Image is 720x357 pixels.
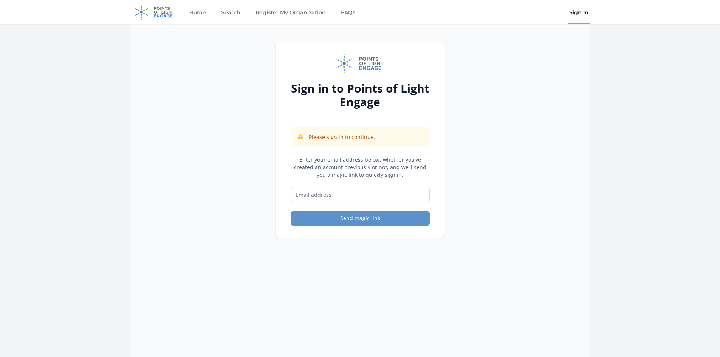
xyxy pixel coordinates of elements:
button: Send magic link [291,211,430,226]
img: Points of Light Engage logo [336,54,384,73]
p: Please sign in to continue. [309,133,375,141]
p: Enter your email address below, whether you’ve created an account previously or not, and we’ll se... [291,156,430,179]
h2: Sign in to Points of Light Engage [291,82,430,109]
input: Email address [291,188,430,202]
